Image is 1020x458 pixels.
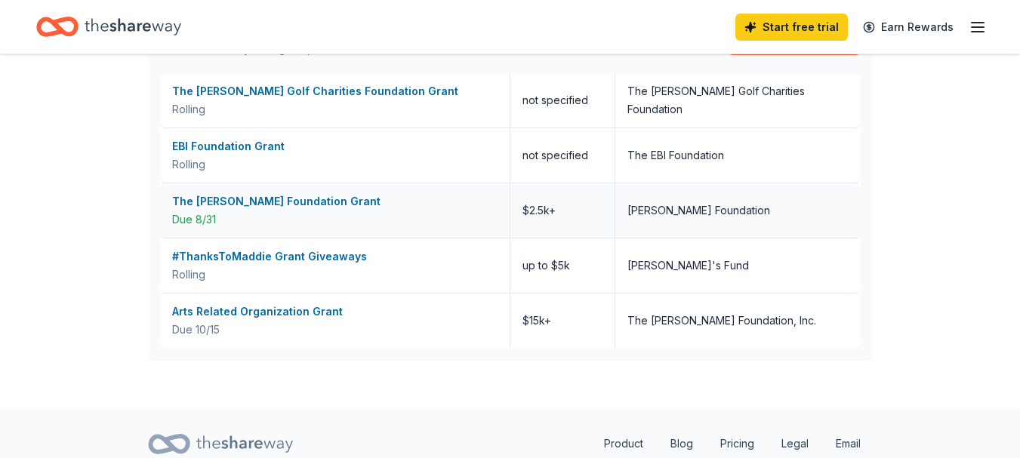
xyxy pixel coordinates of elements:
div: The EBI Foundation [627,146,724,164]
div: not specified [510,73,615,128]
div: The [PERSON_NAME] Foundation Grant [172,192,498,211]
div: Due 10/15 [172,321,498,339]
a: Start free trial [735,14,848,41]
a: Earn Rewards [854,14,963,41]
div: Due 8/31 [172,211,498,229]
div: Rolling [172,100,498,118]
div: Rolling [172,155,498,174]
div: [PERSON_NAME]'s Fund [627,257,749,275]
div: #ThanksToMaddie Grant Giveaways [172,247,498,266]
div: The [PERSON_NAME] Golf Charities Foundation Grant [172,82,498,100]
a: Home [36,9,181,45]
div: Rolling [172,266,498,284]
div: up to $5k [510,238,615,293]
div: The [PERSON_NAME] Foundation, Inc. [627,312,816,330]
div: Arts Related Organization Grant [172,303,498,321]
div: [PERSON_NAME] Foundation [627,201,770,220]
div: $15k+ [510,294,615,348]
div: EBI Foundation Grant [172,137,498,155]
div: The [PERSON_NAME] Golf Charities Foundation [627,82,849,118]
div: $2.5k+ [510,183,615,238]
div: not specified [510,128,615,183]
